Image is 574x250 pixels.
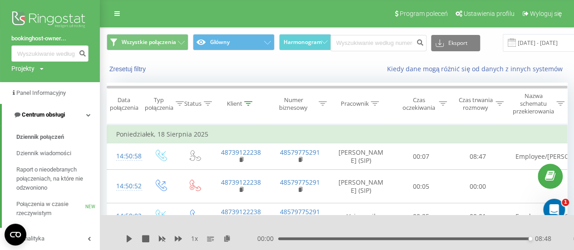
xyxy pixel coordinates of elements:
[400,10,448,17] span: Program poleceń
[221,207,261,216] a: 48739122238
[279,34,331,50] button: Harmonogram
[393,203,450,230] td: 00:25
[16,129,100,145] a: Dziennik połączeń
[107,34,188,50] button: Wszystkie połączenia
[116,207,134,225] div: 14:50:02
[11,9,88,32] img: Ringostat logo
[21,235,44,242] span: Analityka
[457,96,493,112] div: Czas trwania rozmowy
[450,143,506,170] td: 08:47
[16,89,66,96] span: Panel Informacyjny
[543,199,565,221] iframe: Intercom live chat
[329,143,393,170] td: [PERSON_NAME] (SIP)
[2,104,100,126] a: Centrum obsługi
[506,203,565,230] td: Employee/[PERSON_NAME]
[16,165,95,192] span: Raport o nieodebranych połączeniach, na które nie odzwoniono
[280,207,320,216] a: 48579775291
[257,234,278,243] span: 00:00
[329,203,393,230] td: Voicemail
[221,178,261,186] a: 48739122238
[431,35,480,51] button: Eksport
[387,64,567,73] a: Kiedy dane mogą różnić się od danych z innych systemów
[16,162,100,196] a: Raport o nieodebranych połączeniach, na które nie odzwoniono
[450,170,506,203] td: 00:00
[450,203,506,230] td: 00:01
[562,199,569,206] span: 1
[16,149,71,158] span: Dziennik wiadomości
[329,170,393,203] td: [PERSON_NAME] (SIP)
[270,96,317,112] div: Numer biznesowy
[535,234,551,243] span: 08:48
[16,132,64,142] span: Dziennik połączeń
[16,200,85,218] span: Połączenia w czasie rzeczywistym
[226,100,242,108] div: Klient
[221,148,261,157] a: 48739122238
[107,65,150,73] button: Zresetuj filtry
[280,178,320,186] a: 48579775291
[280,148,320,157] a: 48579775291
[193,34,275,50] button: Główny
[107,96,141,112] div: Data połączenia
[393,143,450,170] td: 00:07
[184,100,201,108] div: Status
[122,39,176,46] span: Wszystkie połączenia
[16,145,100,162] a: Dziennik wiadomości
[5,224,26,245] button: Open CMP widget
[513,92,554,115] div: Nazwa schematu przekierowania
[283,39,321,45] span: Harmonogram
[506,143,565,170] td: Employee/[PERSON_NAME]
[11,34,88,43] a: bookinghost-owner...
[340,100,368,108] div: Pracownik
[330,35,427,51] input: Wyszukiwanie według numeru
[464,10,515,17] span: Ustawienia profilu
[529,237,532,240] div: Accessibility label
[116,177,134,195] div: 14:50:52
[393,170,450,203] td: 00:05
[11,45,88,62] input: Wyszukiwanie według numeru
[116,147,134,165] div: 14:50:58
[16,196,100,221] a: Połączenia w czasie rzeczywistymNEW
[11,64,34,73] div: Projekty
[191,234,198,243] span: 1 x
[22,111,65,118] span: Centrum obsługi
[145,96,173,112] div: Typ połączenia
[401,96,437,112] div: Czas oczekiwania
[530,10,562,17] span: Wyloguj się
